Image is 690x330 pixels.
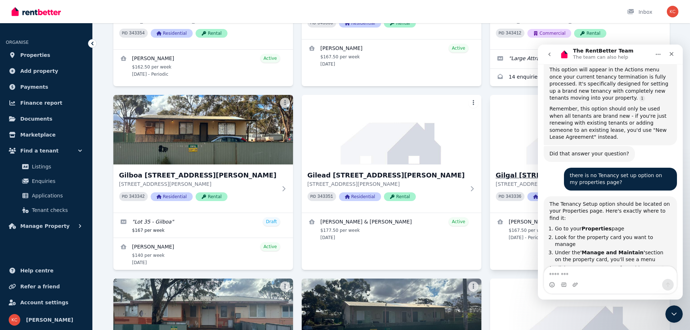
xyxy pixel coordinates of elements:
[20,99,62,107] span: Finance report
[468,98,478,108] button: More options
[6,123,139,152] div: Krystal says…
[6,219,87,233] button: Manage Property
[26,316,73,324] span: [PERSON_NAME]
[506,31,521,36] code: 343412
[113,95,293,164] img: Gilboa Lot 35/1 Sharpe Drive, Mount Burges
[6,112,87,126] a: Documents
[20,114,53,123] span: Documents
[34,237,40,243] button: Upload attachment
[9,203,84,217] a: Tenant checks
[280,281,290,292] button: More options
[122,221,128,227] a: Source reference 5610179:
[490,213,670,245] a: View details for Braylen Indich
[196,192,227,201] span: Rental
[490,95,670,213] a: Gilgal Lot 33/1 Sharpe Drive, Mount BurgesGilgal [STREET_ADDRESS][PERSON_NAME][STREET_ADDRESS][PE...
[496,170,654,180] h3: Gilgal [STREET_ADDRESS][PERSON_NAME]
[113,213,293,238] a: Edit listing: Lot 35 - Gilboa
[119,170,277,180] h3: Gilboa [STREET_ADDRESS][PERSON_NAME]
[6,295,87,310] a: Account settings
[6,143,87,158] button: Find a tenant
[339,192,381,201] span: Residential
[527,29,572,38] span: Commercial
[6,101,139,123] div: The RentBetter Team says…
[317,21,333,26] code: 343300
[12,6,61,17] img: RentBetter
[6,101,97,117] div: Did that answer your question?
[499,195,505,199] small: PID
[32,191,81,200] span: Applications
[499,31,505,35] small: PID
[468,281,478,292] button: More options
[124,234,136,246] button: Send a message…
[310,195,316,199] small: PID
[538,45,683,300] iframe: Intercom live chat
[6,96,87,110] a: Finance report
[129,194,145,199] code: 343342
[20,282,60,291] span: Refer a friend
[11,237,17,243] button: Emoji picker
[32,162,81,171] span: Listings
[17,181,133,188] li: Go to your page
[6,263,87,278] a: Help centre
[6,128,87,142] a: Marketplace
[37,221,82,226] b: 'Tenancy Setup'
[6,64,87,78] a: Add property
[17,205,133,218] li: Under the section on the property card, you'll see a menu
[302,95,481,213] a: Gilead Lot 40/1 Sharpe Drive, Mount BurgesGilead [STREET_ADDRESS][PERSON_NAME][STREET_ADDRESS][PE...
[20,51,50,59] span: Properties
[44,181,74,187] b: Properties
[119,180,277,188] p: [STREET_ADDRESS][PERSON_NAME]
[506,194,521,199] code: 343336
[6,80,87,94] a: Payments
[17,220,133,227] li: Click on from this menu
[20,266,54,275] span: Help centre
[196,29,227,38] span: Rental
[6,40,29,45] span: ORGANISE
[490,69,670,86] a: Enquiries for Emu Farm Lands Lot 63/1 Sharpe Drive, Mount Burges
[129,31,145,36] code: 343354
[317,194,333,199] code: 343351
[384,192,416,201] span: Rental
[12,22,133,57] div: This option will appear in the Actions menu once your current tenancy termination is fully proces...
[122,195,128,199] small: PID
[20,222,70,230] span: Manage Property
[302,95,481,164] img: Gilead Lot 40/1 Sharpe Drive, Mount Burges
[12,106,91,113] div: Did that answer your question?
[17,189,133,203] li: Look for the property card you want to manage
[42,205,107,211] b: 'Manage and Maintain'
[26,123,139,146] div: there is no Tenancy set up option on my properties page?
[667,6,678,17] img: Krystal Carew
[574,29,606,38] span: Rental
[9,314,20,326] img: Krystal Carew
[113,238,293,270] a: View details for Patrick Tressidder
[12,61,133,96] div: Remember, this option should only be used when all tenants are brand new - if you're just renewin...
[20,146,59,155] span: Find a tenant
[122,31,128,35] small: PID
[151,192,193,201] span: Residential
[12,156,133,177] div: The Tenancy Setup option should be located on your Properties page. Here's exactly where to find it:
[23,237,29,243] button: Gif picker
[308,180,465,188] p: [STREET_ADDRESS][PERSON_NAME]
[496,180,654,188] p: [STREET_ADDRESS][PERSON_NAME]
[280,98,290,108] button: More options
[627,8,652,16] div: Inbox
[308,170,465,180] h3: Gilead [STREET_ADDRESS][PERSON_NAME]
[113,50,293,82] a: View details for Vivian Greenmount
[9,188,84,203] a: Applications
[302,39,481,71] a: View details for Darren Indrich
[9,159,84,174] a: Listings
[32,177,81,185] span: Enquiries
[665,305,683,323] iframe: Intercom live chat
[20,67,58,75] span: Add property
[101,51,107,57] a: Source reference 5610179:
[151,29,193,38] span: Residential
[20,130,55,139] span: Marketplace
[32,128,133,142] div: there is no Tenancy set up option on my properties page?
[32,206,81,214] span: Tenant checks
